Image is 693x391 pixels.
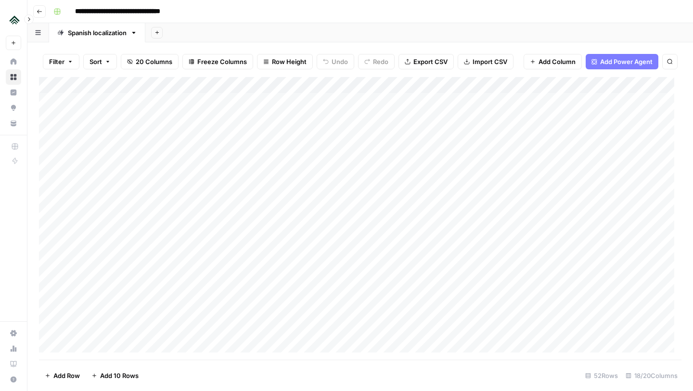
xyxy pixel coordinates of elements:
button: Workspace: Uplisting [6,8,21,32]
a: Home [6,54,21,69]
a: Insights [6,85,21,100]
span: Undo [332,57,348,66]
span: Filter [49,57,64,66]
button: Export CSV [398,54,454,69]
a: Spanish localization [49,23,145,42]
div: Spanish localization [68,28,127,38]
button: Add Row [39,368,86,383]
button: 20 Columns [121,54,179,69]
button: Undo [317,54,354,69]
button: Help + Support [6,372,21,387]
div: 18/20 Columns [622,368,681,383]
img: Uplisting Logo [6,11,23,28]
span: Add Power Agent [600,57,653,66]
button: Row Height [257,54,313,69]
span: Row Height [272,57,307,66]
button: Add Power Agent [586,54,658,69]
span: Add Row [53,371,80,380]
span: Sort [90,57,102,66]
span: Export CSV [413,57,448,66]
span: Import CSV [473,57,507,66]
span: 20 Columns [136,57,172,66]
a: Settings [6,326,21,341]
a: Browse [6,69,21,85]
a: Your Data [6,116,21,131]
button: Import CSV [458,54,513,69]
span: Redo [373,57,388,66]
span: Freeze Columns [197,57,247,66]
a: Learning Hub [6,356,21,372]
button: Add Column [524,54,582,69]
button: Add 10 Rows [86,368,144,383]
div: 52 Rows [581,368,622,383]
span: Add Column [539,57,576,66]
button: Sort [83,54,117,69]
span: Add 10 Rows [100,371,139,380]
button: Freeze Columns [182,54,253,69]
a: Usage [6,341,21,356]
button: Filter [43,54,79,69]
a: Opportunities [6,100,21,116]
button: Redo [358,54,395,69]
